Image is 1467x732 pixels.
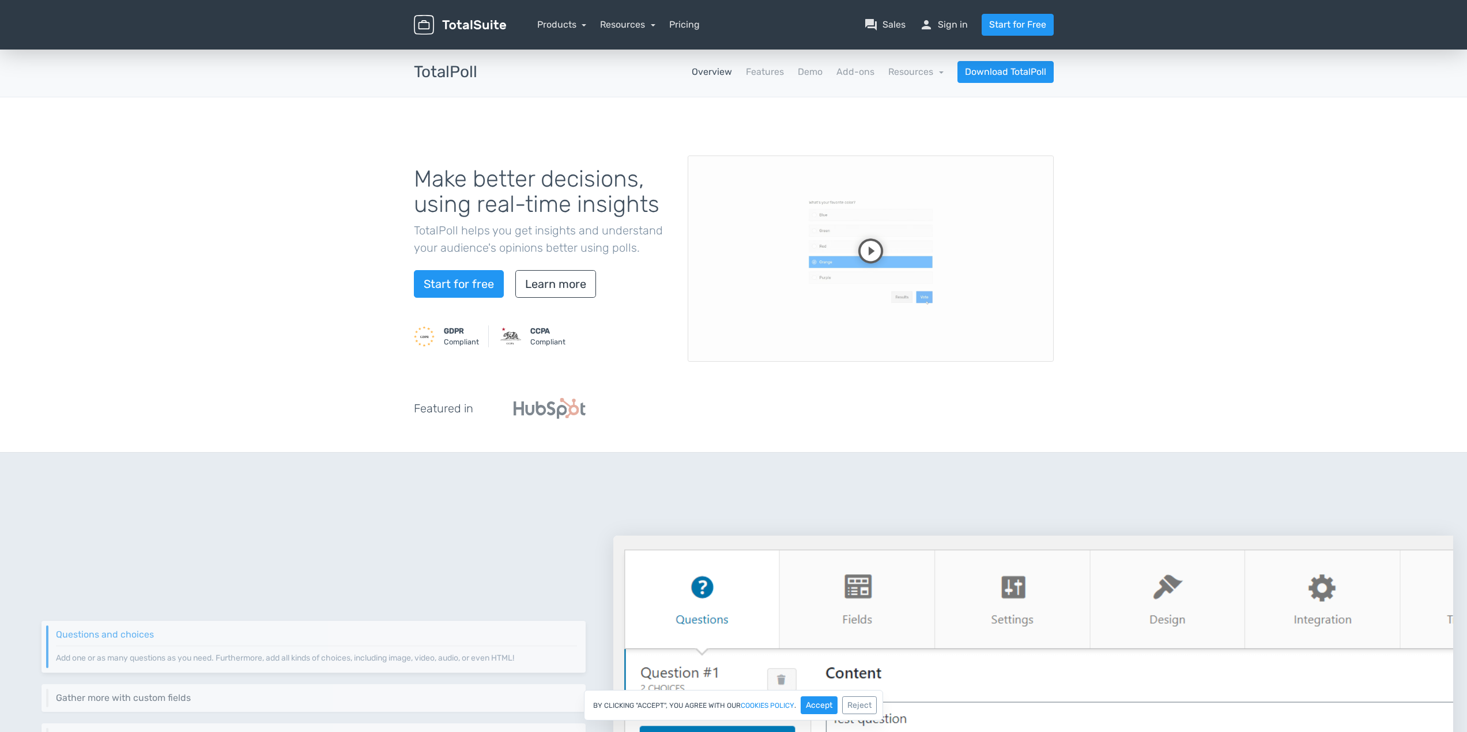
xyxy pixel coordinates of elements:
a: Resources [600,19,655,30]
a: Download TotalPoll [957,61,1054,83]
a: Start for Free [982,14,1054,36]
a: cookies policy [741,702,794,709]
h1: Make better decisions, using real-time insights [414,166,670,217]
a: Resources [888,66,944,77]
a: Start for free [414,270,504,298]
strong: CCPA [530,327,550,335]
p: TotalPoll helps you get insights and understand your audience's opinions better using polls. [414,222,670,256]
button: Reject [842,696,877,714]
a: Add-ons [836,65,874,79]
a: Overview [692,65,732,79]
button: Accept [801,696,838,714]
img: Hubspot [514,398,586,419]
a: personSign in [919,18,968,32]
span: question_answer [864,18,878,32]
h3: TotalPoll [414,63,477,81]
span: person [919,18,933,32]
h6: Questions and choices [56,629,577,640]
a: Demo [798,65,823,79]
a: Products [537,19,587,30]
div: By clicking "Accept", you agree with our . [584,690,883,720]
strong: GDPR [444,327,464,335]
img: CCPA [500,326,521,347]
a: question_answerSales [864,18,906,32]
a: Features [746,65,784,79]
a: Pricing [669,18,700,32]
a: Learn more [515,270,596,298]
h5: Featured in [414,402,473,415]
img: TotalSuite for WordPress [414,15,506,35]
p: Add one or as many questions as you need. Furthermore, add all kinds of choices, including image,... [56,646,577,664]
small: Compliant [444,325,479,347]
small: Compliant [530,325,565,347]
img: GDPR [414,326,435,347]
